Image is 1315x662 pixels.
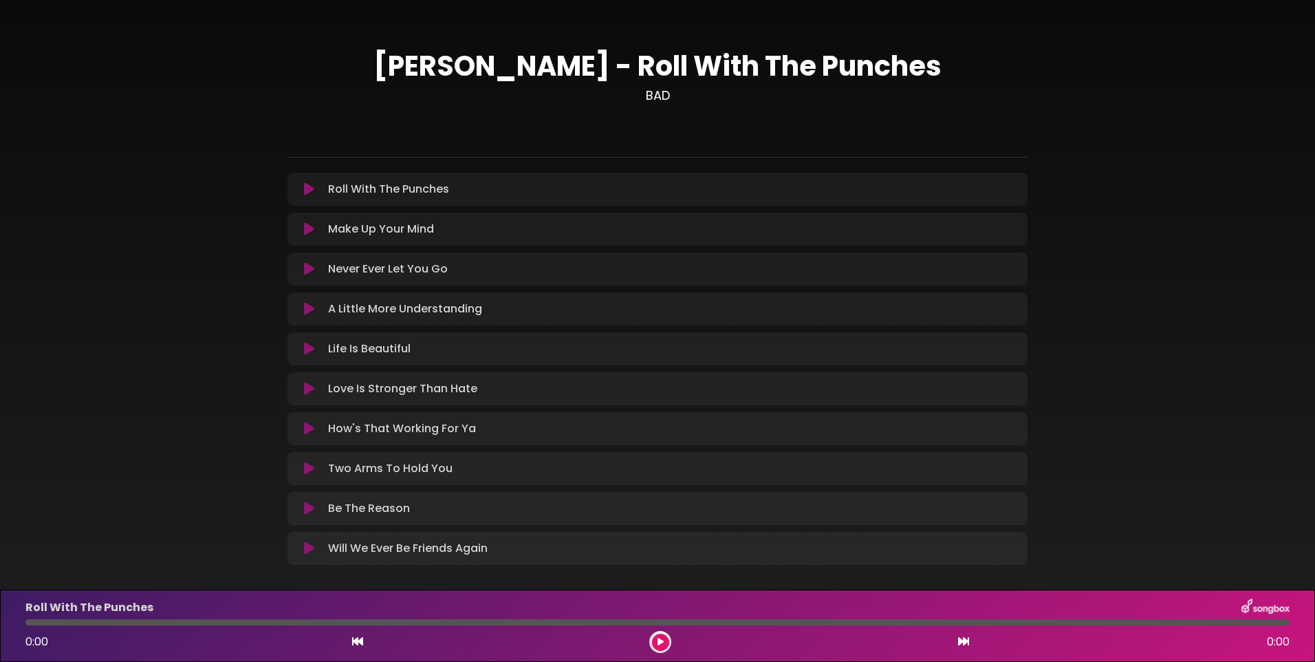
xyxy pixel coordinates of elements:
p: Love Is Stronger Than Hate [328,381,477,397]
p: Will We Ever Be Friends Again [328,540,488,557]
h1: [PERSON_NAME] - Roll With The Punches [287,50,1028,83]
p: Roll With The Punches [328,181,449,197]
img: songbox-logo-white.png [1241,599,1290,617]
p: Make Up Your Mind [328,221,434,237]
p: Two Arms To Hold You [328,460,453,477]
p: How's That Working For Ya [328,420,476,437]
p: Roll With The Punches [25,599,153,616]
p: Be The Reason [328,500,410,517]
h3: BAD [287,88,1028,103]
p: A Little More Understanding [328,301,482,317]
p: Never Ever Let You Go [328,261,448,277]
p: Life Is Beautiful [328,341,411,357]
